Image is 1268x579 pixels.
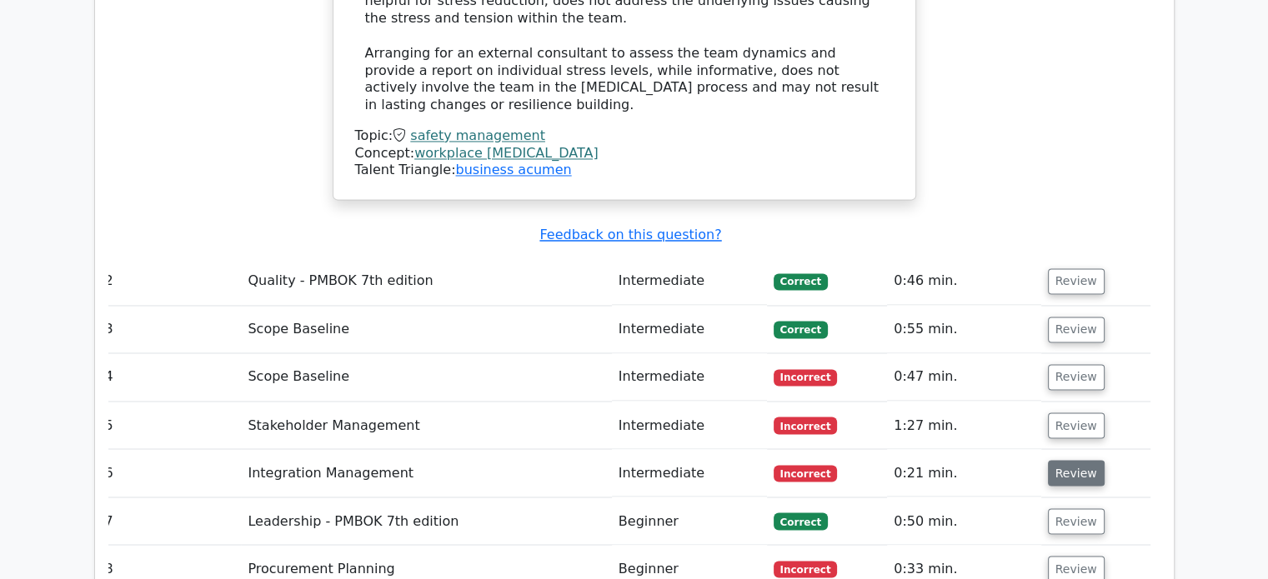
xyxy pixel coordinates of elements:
[612,449,767,497] td: Intermediate
[98,306,242,353] td: 3
[98,449,242,497] td: 6
[774,465,838,482] span: Incorrect
[355,145,894,162] div: Concept:
[774,369,838,386] span: Incorrect
[241,449,611,497] td: Integration Management
[241,353,611,401] td: Scope Baseline
[774,321,828,337] span: Correct
[887,449,1040,497] td: 0:21 min.
[774,417,838,433] span: Incorrect
[887,497,1040,545] td: 0:50 min.
[774,561,838,577] span: Incorrect
[1048,460,1105,486] button: Review
[98,257,242,305] td: 2
[887,306,1040,353] td: 0:55 min.
[612,257,767,305] td: Intermediate
[98,353,242,401] td: 4
[410,127,545,143] a: safety management
[414,145,599,161] a: workplace [MEDICAL_DATA]
[455,162,571,177] a: business acumen
[539,227,721,242] a: Feedback on this question?
[774,512,828,529] span: Correct
[612,402,767,449] td: Intermediate
[241,497,611,545] td: Leadership - PMBOK 7th edition
[887,353,1040,401] td: 0:47 min.
[887,402,1040,449] td: 1:27 min.
[355,127,894,145] div: Topic:
[241,402,611,449] td: Stakeholder Management
[98,402,242,449] td: 5
[774,273,828,290] span: Correct
[612,306,767,353] td: Intermediate
[1048,412,1105,438] button: Review
[241,257,611,305] td: Quality - PMBOK 7th edition
[1048,317,1105,342] button: Review
[1048,364,1105,390] button: Review
[887,257,1040,305] td: 0:46 min.
[1048,508,1105,534] button: Review
[355,127,894,179] div: Talent Triangle:
[241,306,611,353] td: Scope Baseline
[98,497,242,545] td: 7
[612,497,767,545] td: Beginner
[612,353,767,401] td: Intermediate
[1048,268,1105,294] button: Review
